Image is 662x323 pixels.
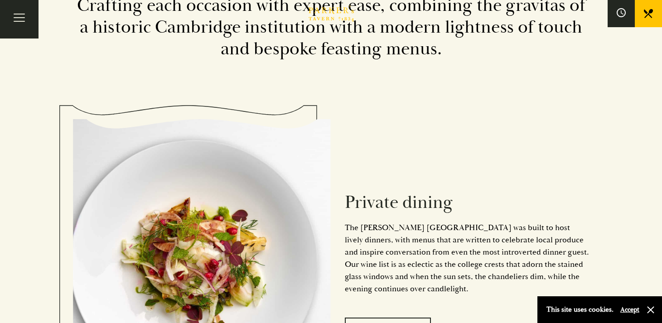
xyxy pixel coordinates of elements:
[345,222,590,295] p: The [PERSON_NAME] [GEOGRAPHIC_DATA] was built to host lively dinners, with menus that are written...
[546,303,614,316] p: This site uses cookies.
[345,192,590,213] h2: Private dining
[646,305,655,314] button: Close and accept
[620,305,639,314] button: Accept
